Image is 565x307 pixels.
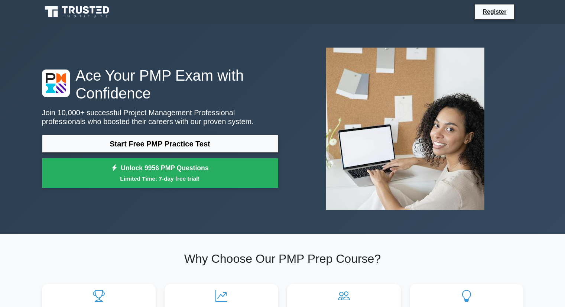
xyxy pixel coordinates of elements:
a: Start Free PMP Practice Test [42,135,278,153]
p: Join 10,000+ successful Project Management Professional professionals who boosted their careers w... [42,108,278,126]
a: Unlock 9956 PMP QuestionsLimited Time: 7-day free trial! [42,158,278,188]
h2: Why Choose Our PMP Prep Course? [42,252,523,266]
h1: Ace Your PMP Exam with Confidence [42,67,278,102]
a: Register [478,7,511,16]
small: Limited Time: 7-day free trial! [51,174,269,183]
